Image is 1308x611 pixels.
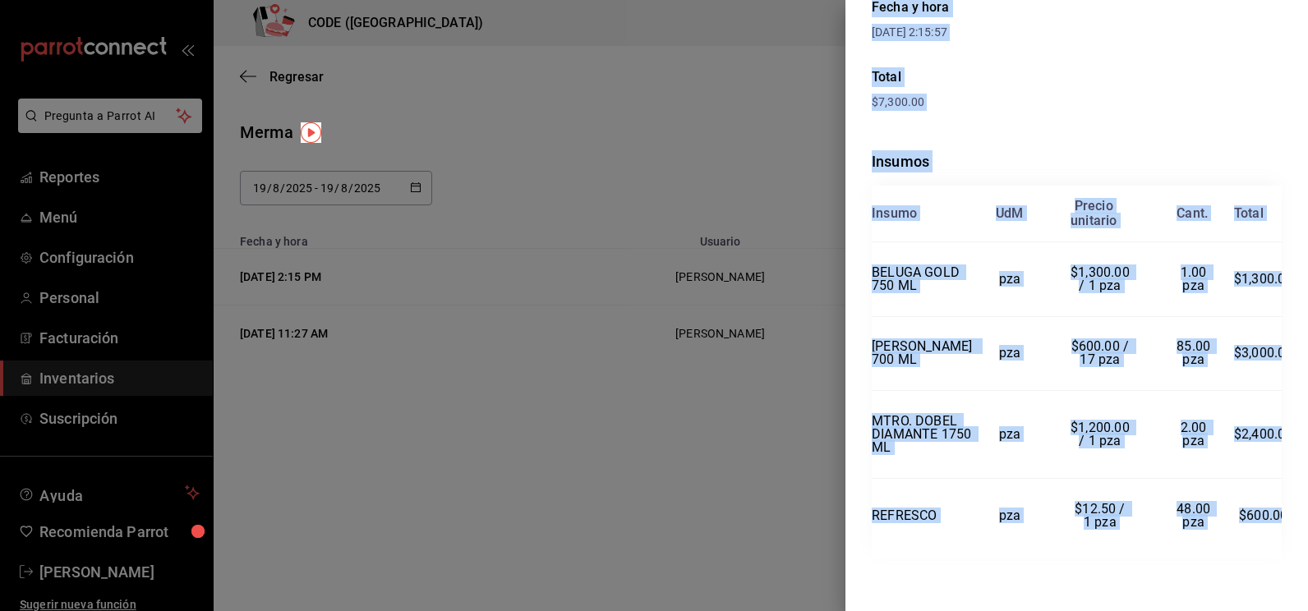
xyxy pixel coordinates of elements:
[1177,206,1208,221] div: Cant.
[872,95,924,108] span: $7,300.00
[1177,501,1214,530] span: 48.00 pza
[1234,345,1293,361] span: $3,000.00
[872,67,1282,87] div: Total
[972,478,1047,552] td: pza
[1181,264,1210,293] span: 1.00 pza
[872,391,972,479] td: MTRO. DOBEL DIAMANTE 1750 ML
[1071,338,1133,367] span: $600.00 / 17 pza
[972,391,1047,479] td: pza
[972,316,1047,391] td: pza
[872,150,1282,172] div: Insumos
[1239,508,1287,523] span: $600.00
[1075,501,1129,530] span: $12.50 / 1 pza
[1234,271,1293,287] span: $1,300.00
[1181,420,1210,448] span: 2.00 pza
[872,242,972,317] td: BELUGA GOLD 750 ML
[1234,206,1264,221] div: Total
[1071,199,1117,228] div: Precio unitario
[972,242,1047,317] td: pza
[1071,264,1133,293] span: $1,300.00 / 1 pza
[872,206,917,221] div: Insumo
[872,24,1282,41] div: [DATE] 2:15:57
[872,478,972,552] td: REFRESCO
[301,122,321,143] img: Tooltip marker
[1071,420,1133,448] span: $1,200.00 / 1 pza
[1177,338,1214,367] span: 85.00 pza
[996,206,1024,221] div: UdM
[872,316,972,391] td: [PERSON_NAME] 700 ML
[1234,426,1293,442] span: $2,400.00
